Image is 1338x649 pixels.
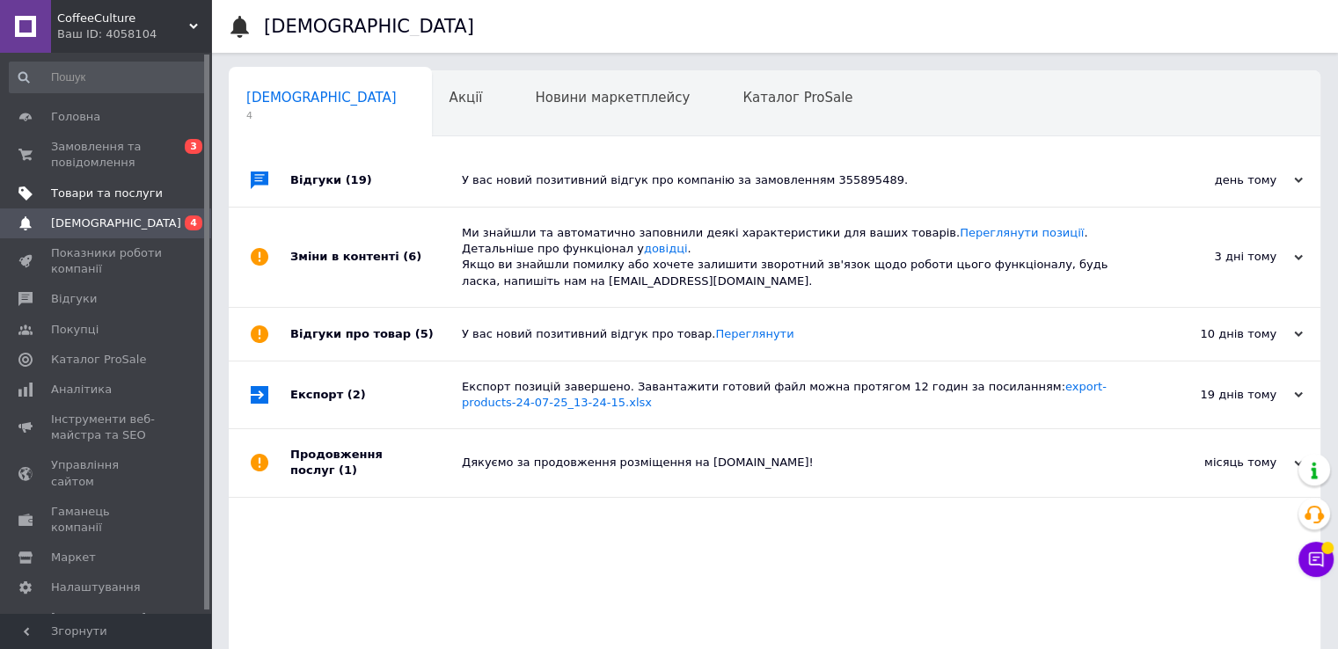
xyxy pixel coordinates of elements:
[403,250,421,263] span: (6)
[462,172,1127,188] div: У вас новий позитивний відгук про компанію за замовленням 355895489.
[450,90,483,106] span: Акції
[51,382,112,397] span: Аналітика
[462,225,1127,289] div: Ми знайшли та автоматично заповнили деякі характеристики для ваших товарів. . Детальніше про функ...
[290,208,462,307] div: Зміни в контенті
[51,291,97,307] span: Відгуки
[185,215,202,230] span: 4
[339,463,357,477] span: (1)
[51,109,100,125] span: Головна
[290,154,462,207] div: Відгуки
[1127,249,1303,265] div: 3 дні тому
[290,361,462,428] div: Експорт
[51,412,163,443] span: Інструменти веб-майстра та SEO
[644,242,688,255] a: довідці
[51,245,163,277] span: Показники роботи компанії
[960,226,1084,239] a: Переглянути позиції
[51,550,96,565] span: Маркет
[185,139,202,154] span: 3
[462,379,1127,411] div: Експорт позицій завершено. Завантажити готовий файл можна протягом 12 годин за посиланням:
[535,90,690,106] span: Новини маркетплейсу
[1127,455,1303,470] div: місяць тому
[51,186,163,201] span: Товари та послуги
[57,26,211,42] div: Ваш ID: 4058104
[1127,326,1303,342] div: 10 днів тому
[246,90,397,106] span: [DEMOGRAPHIC_DATA]
[9,62,208,93] input: Пошук
[1127,172,1303,188] div: день тому
[51,139,163,171] span: Замовлення та повідомлення
[1127,387,1303,403] div: 19 днів тому
[51,457,163,489] span: Управління сайтом
[51,580,141,595] span: Налаштування
[51,352,146,368] span: Каталог ProSale
[462,326,1127,342] div: У вас новий позитивний відгук про товар.
[715,327,793,340] a: Переглянути
[742,90,852,106] span: Каталог ProSale
[51,322,99,338] span: Покупці
[290,308,462,361] div: Відгуки про товар
[246,109,397,122] span: 4
[264,16,474,37] h1: [DEMOGRAPHIC_DATA]
[347,388,366,401] span: (2)
[51,504,163,536] span: Гаманець компанії
[290,429,462,496] div: Продовження послуг
[462,380,1107,409] a: export-products-24-07-25_13-24-15.xlsx
[1298,542,1334,577] button: Чат з покупцем
[415,327,434,340] span: (5)
[346,173,372,186] span: (19)
[462,455,1127,470] div: Дякуємо за продовження розміщення на [DOMAIN_NAME]!
[57,11,189,26] span: CoffeeCulture
[51,215,181,231] span: [DEMOGRAPHIC_DATA]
